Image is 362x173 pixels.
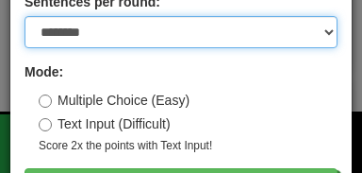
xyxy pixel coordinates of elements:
small: Score 2x the points with Text Input ! [39,138,337,154]
label: Text Input (Difficult) [39,114,171,133]
input: Multiple Choice (Easy) [39,95,52,108]
strong: Mode: [25,64,63,79]
label: Multiple Choice (Easy) [39,91,189,110]
input: Text Input (Difficult) [39,118,52,131]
